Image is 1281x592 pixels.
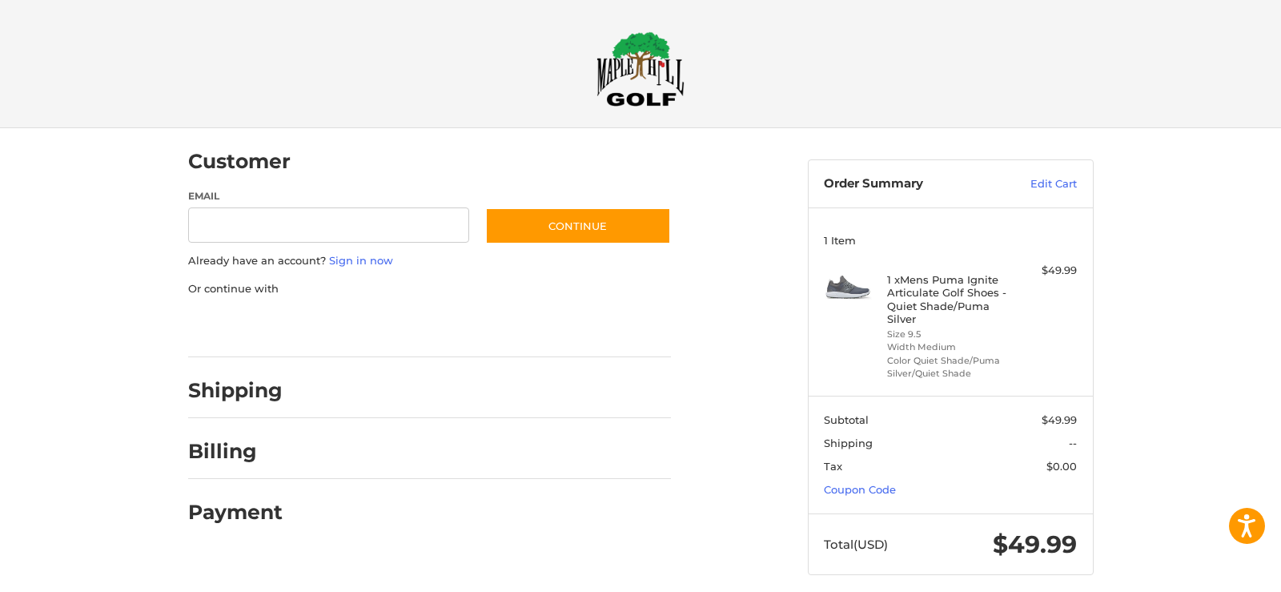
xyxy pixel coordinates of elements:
[887,340,1010,354] li: Width Medium
[188,149,291,174] h2: Customer
[887,273,1010,325] h4: 1 x Mens Puma Ignite Articulate Golf Shoes - Quiet Shade/Puma Silver
[319,312,439,341] iframe: PayPal-paylater
[824,537,888,552] span: Total (USD)
[188,189,470,203] label: Email
[188,281,671,297] p: Or continue with
[824,483,896,496] a: Coupon Code
[1014,263,1077,279] div: $49.99
[824,176,996,192] h3: Order Summary
[824,234,1077,247] h3: 1 Item
[824,437,873,449] span: Shipping
[824,413,869,426] span: Subtotal
[188,500,283,525] h2: Payment
[188,253,671,269] p: Already have an account?
[485,207,671,244] button: Continue
[596,31,685,107] img: Maple Hill Golf
[183,312,303,341] iframe: PayPal-paypal
[16,523,191,576] iframe: Gorgias live chat messenger
[454,312,574,341] iframe: PayPal-venmo
[1042,413,1077,426] span: $49.99
[996,176,1077,192] a: Edit Cart
[887,354,1010,381] li: Color Quiet Shade/Puma Silver/Quiet Shade
[329,254,393,267] a: Sign in now
[887,328,1010,341] li: Size 9.5
[1069,437,1077,449] span: --
[824,460,842,473] span: Tax
[188,378,283,403] h2: Shipping
[1046,460,1077,473] span: $0.00
[188,439,282,464] h2: Billing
